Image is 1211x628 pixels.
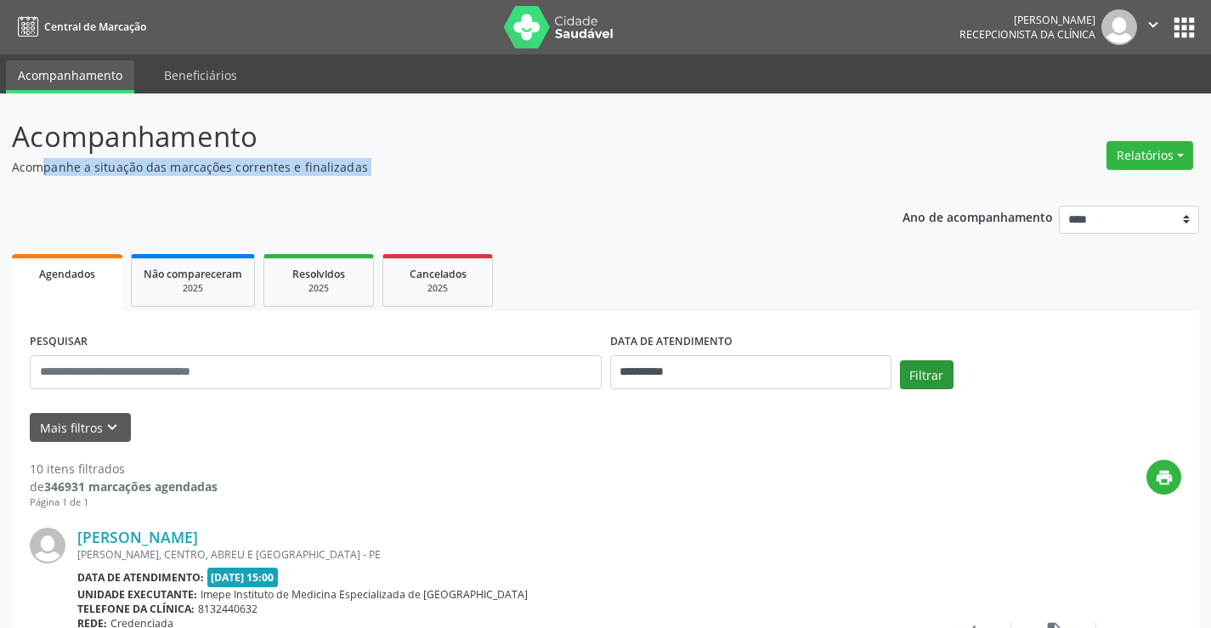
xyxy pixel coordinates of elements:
[410,267,467,281] span: Cancelados
[1137,9,1169,45] button: 
[152,60,249,90] a: Beneficiários
[1146,460,1181,495] button: print
[959,13,1095,27] div: [PERSON_NAME]
[30,495,218,510] div: Página 1 de 1
[900,360,954,389] button: Filtrar
[44,478,218,495] strong: 346931 marcações agendadas
[201,587,528,602] span: Imepe Instituto de Medicina Especializada de [GEOGRAPHIC_DATA]
[959,27,1095,42] span: Recepcionista da clínica
[30,329,88,355] label: PESQUISAR
[30,413,131,443] button: Mais filtroskeyboard_arrow_down
[1169,13,1199,42] button: apps
[276,282,361,295] div: 2025
[1155,468,1174,487] i: print
[12,158,843,176] p: Acompanhe a situação das marcações correntes e finalizadas
[30,528,65,563] img: img
[77,570,204,585] b: Data de atendimento:
[207,568,279,587] span: [DATE] 15:00
[30,460,218,478] div: 10 itens filtrados
[12,13,146,41] a: Central de Marcação
[12,116,843,158] p: Acompanhamento
[103,418,122,437] i: keyboard_arrow_down
[1144,15,1163,34] i: 
[77,547,926,562] div: [PERSON_NAME], CENTRO, ABREU E [GEOGRAPHIC_DATA] - PE
[1101,9,1137,45] img: img
[395,282,480,295] div: 2025
[77,528,198,546] a: [PERSON_NAME]
[198,602,257,616] span: 8132440632
[6,60,134,93] a: Acompanhamento
[77,587,197,602] b: Unidade executante:
[903,206,1053,227] p: Ano de acompanhamento
[610,329,733,355] label: DATA DE ATENDIMENTO
[77,602,195,616] b: Telefone da clínica:
[30,478,218,495] div: de
[292,267,345,281] span: Resolvidos
[144,282,242,295] div: 2025
[39,267,95,281] span: Agendados
[1106,141,1193,170] button: Relatórios
[144,267,242,281] span: Não compareceram
[44,20,146,34] span: Central de Marcação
